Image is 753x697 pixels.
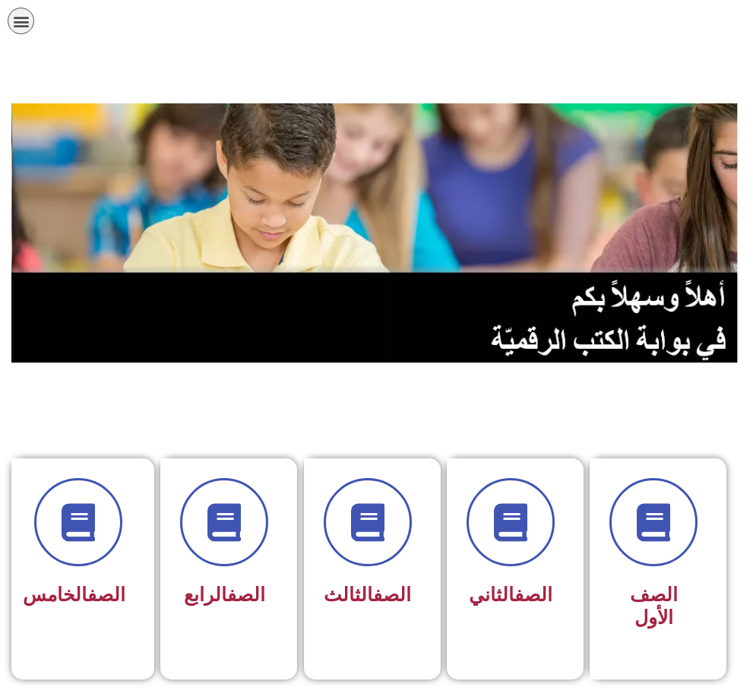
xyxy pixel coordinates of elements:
a: الصف [373,584,411,606]
span: الرابع [184,584,265,606]
a: الصف [227,584,265,606]
span: الخامس [23,584,125,606]
a: الصف [514,584,552,606]
div: כפתור פתיחת תפריט [8,8,34,34]
a: الصف [87,584,125,606]
span: الصف الأول [630,584,678,629]
span: الثاني [469,584,552,606]
span: الثالث [324,584,411,606]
